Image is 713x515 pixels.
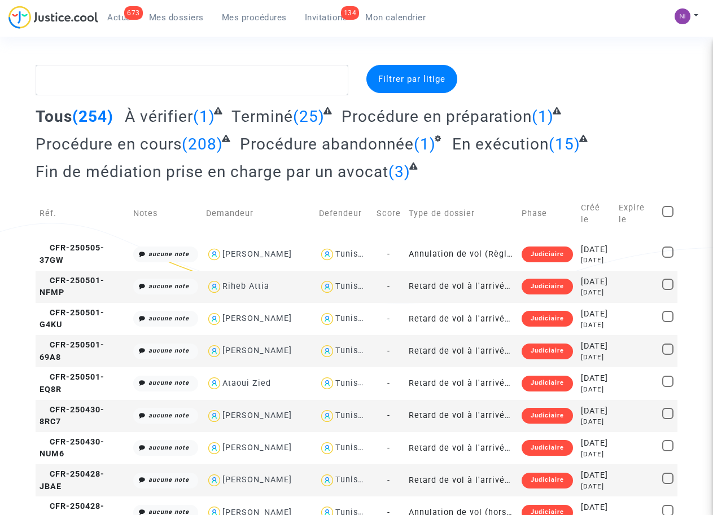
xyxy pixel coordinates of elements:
[148,250,189,258] i: aucune note
[206,247,222,263] img: icon-user.svg
[107,12,131,23] span: Actus
[532,107,554,126] span: (1)
[206,472,222,488] img: icon-user.svg
[405,400,518,432] td: Retard de vol à l'arrivée (Règlement CE n°261/2004)
[581,244,610,256] div: [DATE]
[335,475,369,485] div: Tunisair
[293,107,325,126] span: (25)
[40,276,104,298] span: CFR-250501-NFMP
[36,190,129,238] td: Réf.
[522,376,573,391] div: Judiciaire
[36,135,182,153] span: Procédure en cours
[388,162,410,181] span: (3)
[319,247,335,263] img: icon-user.svg
[222,12,287,23] span: Mes procédures
[222,475,292,485] div: [PERSON_NAME]
[240,135,414,153] span: Procédure abandonnée
[522,473,573,488] div: Judiciaire
[335,314,369,323] div: Tunisair
[522,247,573,262] div: Judiciaire
[222,443,292,452] div: [PERSON_NAME]
[72,107,113,126] span: (254)
[98,9,140,26] a: 673Actus
[148,476,189,483] i: aucune note
[222,411,292,420] div: [PERSON_NAME]
[335,411,369,420] div: Tunisair
[40,308,104,330] span: CFR-250501-G4KU
[522,408,573,424] div: Judiciaire
[387,476,390,485] span: -
[222,378,271,388] div: Ataoui Zied
[581,501,610,514] div: [DATE]
[387,281,390,291] span: -
[581,385,610,394] div: [DATE]
[405,432,518,464] td: Retard de vol à l'arrivée (Règlement CE n°261/2004)
[373,190,405,238] td: Score
[405,335,518,367] td: Retard de vol à l'arrivée (Règlement CE n°261/2004)
[206,311,222,327] img: icon-user.svg
[577,190,614,238] td: Créé le
[36,107,72,126] span: Tous
[319,343,335,359] img: icon-user.svg
[36,162,388,181] span: Fin de médiation prise en charge par un avocat
[581,256,610,265] div: [DATE]
[148,412,189,419] i: aucune note
[182,135,223,153] span: (208)
[335,346,369,355] div: Tunisair
[615,190,658,238] td: Expire le
[40,243,104,265] span: CFR-250505-37GW
[140,9,213,26] a: Mes dossiers
[414,135,436,153] span: (1)
[149,12,204,23] span: Mes dossiers
[522,279,573,294] div: Judiciaire
[222,249,292,259] div: [PERSON_NAME]
[193,107,215,126] span: (1)
[581,482,610,491] div: [DATE]
[335,281,369,291] div: Tunisair
[202,190,315,238] td: Demandeur
[522,311,573,327] div: Judiciaire
[518,190,577,238] td: Phase
[8,6,98,29] img: jc-logo.svg
[40,340,104,362] span: CFR-250501-69A8
[581,353,610,362] div: [DATE]
[581,405,610,417] div: [DATE]
[222,346,292,355] div: [PERSON_NAME]
[356,9,435,26] a: Mon calendrier
[296,9,357,26] a: 134Invitations
[148,283,189,290] i: aucune note
[125,107,193,126] span: À vérifier
[148,379,189,386] i: aucune note
[206,440,222,456] img: icon-user.svg
[387,378,390,388] span: -
[206,279,222,295] img: icon-user.svg
[675,8,690,24] img: c72f9d9a6237a8108f59372fcd3655cf
[452,135,549,153] span: En exécution
[40,405,104,427] span: CFR-250430-8RC7
[148,444,189,451] i: aucune note
[581,437,610,450] div: [DATE]
[319,440,335,456] img: icon-user.svg
[40,372,104,394] span: CFR-250501-EQ8R
[522,440,573,456] div: Judiciaire
[315,190,372,238] td: Defendeur
[213,9,296,26] a: Mes procédures
[222,314,292,323] div: [PERSON_NAME]
[581,276,610,288] div: [DATE]
[365,12,426,23] span: Mon calendrier
[549,135,580,153] span: (15)
[581,450,610,459] div: [DATE]
[378,74,445,84] span: Filtrer par litige
[405,303,518,335] td: Retard de vol à l'arrivée (Règlement CE n°261/2004)
[387,411,390,420] span: -
[148,315,189,322] i: aucune note
[341,6,360,20] div: 134
[522,344,573,359] div: Judiciaire
[581,417,610,426] div: [DATE]
[581,320,610,330] div: [DATE]
[148,347,189,354] i: aucune note
[335,378,369,388] div: Tunisair
[405,464,518,496] td: Retard de vol à l'arrivée (hors UE - Convention de [GEOGRAPHIC_DATA])
[405,271,518,303] td: Retard de vol à l'arrivée (Règlement CE n°261/2004)
[206,375,222,391] img: icon-user.svg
